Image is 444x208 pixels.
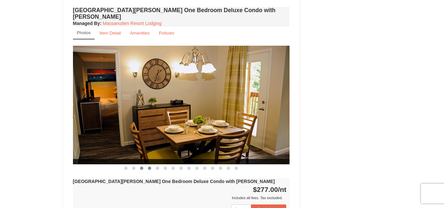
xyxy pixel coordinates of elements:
[130,31,150,35] small: Amenities
[95,27,125,39] a: Item Detail
[73,46,290,164] img: 18876286-124-96467980.jpg
[154,27,178,39] a: Policies
[159,31,174,35] small: Policies
[278,186,287,193] span: /nt
[77,30,91,35] small: Photos
[73,21,100,26] span: Managed By
[73,27,95,39] a: Photos
[73,195,287,201] div: Includes all fees. Tax excluded.
[126,27,154,39] a: Amenities
[73,7,290,20] h4: [GEOGRAPHIC_DATA][PERSON_NAME] One Bedroom Deluxe Condo with [PERSON_NAME]
[100,31,121,35] small: Item Detail
[73,21,102,26] strong: :
[253,186,287,193] strong: $277.00
[103,21,162,26] a: Massanutten Resort Lodging
[73,179,275,184] strong: [GEOGRAPHIC_DATA][PERSON_NAME] One Bedroom Deluxe Condo with [PERSON_NAME]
